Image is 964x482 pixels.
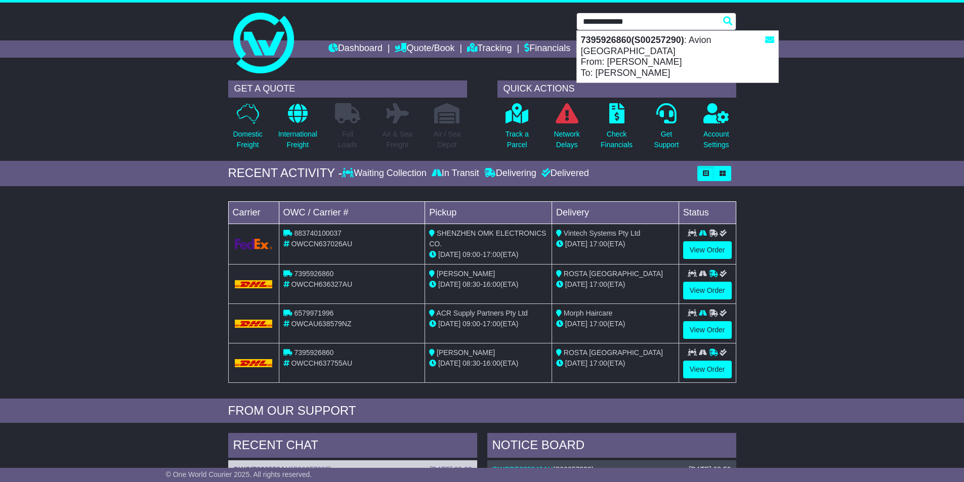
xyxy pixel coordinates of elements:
span: [PERSON_NAME] [437,270,495,278]
span: [DATE] [565,280,588,288]
a: View Order [683,321,732,339]
div: (ETA) [556,279,675,290]
p: Account Settings [703,129,729,150]
span: 883740100037 [294,229,341,237]
p: Check Financials [601,129,633,150]
span: ACR Supply Partners Pty Ltd [436,309,528,317]
div: Delivered [539,168,589,179]
div: FROM OUR SUPPORT [228,404,736,418]
a: Track aParcel [505,103,529,156]
div: RECENT CHAT [228,433,477,460]
span: [DATE] [438,250,460,258]
div: [DATE] 09:59 [689,465,731,474]
span: ROSTA [GEOGRAPHIC_DATA] [564,348,663,357]
p: Track a Parcel [506,129,529,150]
span: 16:00 [483,280,500,288]
div: - (ETA) [429,319,548,329]
span: Morph Haircare [564,309,612,317]
p: Network Delays [554,129,579,150]
td: OWC / Carrier # [279,201,425,224]
span: [DATE] [438,320,460,328]
span: 7395926860 [294,270,333,278]
div: Delivering [482,168,539,179]
a: View Order [683,282,732,299]
span: 17:00 [483,250,500,258]
p: Full Loads [335,129,360,150]
span: SHENZHEN OMK ELECTRONICS CO. [429,229,546,248]
span: 16:00 [483,359,500,367]
a: Tracking [467,40,512,58]
span: 6579971996 [294,309,333,317]
span: S00257333 [555,465,592,473]
img: GetCarrierServiceLogo [235,239,273,249]
span: 17:00 [590,240,607,248]
a: Quote/Book [395,40,454,58]
span: Vintech Systems Pty Ltd [564,229,640,237]
a: AccountSettings [703,103,730,156]
p: Air & Sea Freight [383,129,412,150]
img: DHL.png [235,320,273,328]
div: (ETA) [556,319,675,329]
div: - (ETA) [429,358,548,369]
div: [DATE] 09:26 [430,465,472,474]
a: OWCIT638558AU [233,465,291,473]
span: OWCCH637755AU [291,359,352,367]
span: 7395926860 [294,348,333,357]
div: (ETA) [556,358,675,369]
span: 17:00 [590,280,607,288]
span: 08:30 [463,280,480,288]
div: (ETA) [556,239,675,249]
a: GetSupport [653,103,679,156]
span: 08:30 [463,359,480,367]
a: CheckFinancials [600,103,633,156]
td: Carrier [228,201,279,224]
div: : Avion [GEOGRAPHIC_DATA] From: [PERSON_NAME] To: [PERSON_NAME] [577,31,778,82]
span: 09:00 [463,320,480,328]
div: - (ETA) [429,279,548,290]
span: [DATE] [438,359,460,367]
p: International Freight [278,129,317,150]
div: ( ) [492,465,731,474]
span: 09:00 [463,250,480,258]
div: - (ETA) [429,249,548,260]
td: Delivery [552,201,679,224]
a: OWCDE638846AU [492,465,553,473]
span: 17:00 [483,320,500,328]
p: Air / Sea Depot [434,129,461,150]
span: S00257287 [293,465,329,473]
div: In Transit [429,168,482,179]
span: © One World Courier 2025. All rights reserved. [166,470,312,478]
img: DHL.png [235,359,273,367]
p: Domestic Freight [233,129,262,150]
span: 17:00 [590,359,607,367]
span: [PERSON_NAME] [437,348,495,357]
strong: 7395926860(S00257290) [581,35,684,45]
div: NOTICE BOARD [487,433,736,460]
span: [DATE] [565,240,588,248]
span: OWCAU638579NZ [291,320,351,328]
div: QUICK ACTIONS [497,80,736,98]
span: [DATE] [438,280,460,288]
span: OWCCH636327AU [291,280,352,288]
div: RECENT ACTIVITY - [228,166,343,181]
a: Financials [524,40,570,58]
a: InternationalFreight [278,103,318,156]
span: ROSTA [GEOGRAPHIC_DATA] [564,270,663,278]
span: OWCCN637026AU [291,240,352,248]
span: [DATE] [565,320,588,328]
td: Status [679,201,736,224]
td: Pickup [425,201,552,224]
a: View Order [683,241,732,259]
div: Waiting Collection [342,168,429,179]
img: DHL.png [235,280,273,288]
span: 17:00 [590,320,607,328]
span: [DATE] [565,359,588,367]
a: NetworkDelays [553,103,580,156]
div: ( ) [233,465,472,474]
p: Get Support [654,129,679,150]
a: View Order [683,361,732,378]
a: Dashboard [328,40,383,58]
a: DomesticFreight [232,103,263,156]
div: GET A QUOTE [228,80,467,98]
